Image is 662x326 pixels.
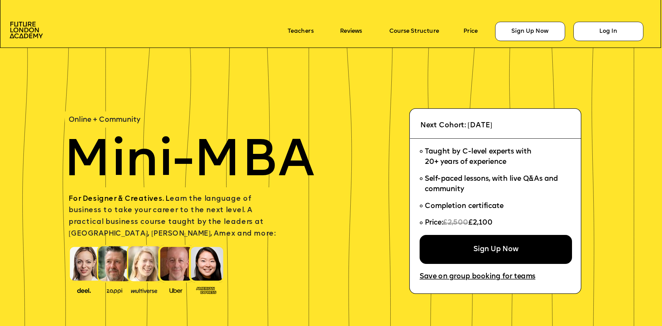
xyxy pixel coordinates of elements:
span: £2,100 [468,219,492,227]
a: Price [463,28,478,34]
img: image-aac980e9-41de-4c2d-a048-f29dd30a0068.png [10,22,43,39]
img: image-99cff0b2-a396-4aab-8550-cf4071da2cb9.png [163,286,189,294]
span: Price: [425,219,443,227]
img: image-b2f1584c-cbf7-4a77-bbe0-f56ae6ee31f2.png [101,286,127,294]
span: £2,500 [443,219,468,227]
a: Course Structure [389,28,439,34]
span: Self-paced lessons, with live Q&As and community [425,176,560,193]
a: Teachers [288,28,313,34]
span: Next Cohort: [DATE] [420,122,492,129]
span: Taught by C-level experts with 20+ years of experience [425,148,531,166]
img: image-93eab660-639c-4de6-957c-4ae039a0235a.png [193,285,219,295]
span: For Designer & Creatives. L [69,196,170,203]
span: Mini-MBA [63,136,314,188]
img: image-388f4489-9820-4c53-9b08-f7df0b8d4ae2.png [71,286,97,294]
span: Online + Community [69,116,140,124]
span: Completion certificate [425,202,504,210]
a: Reviews [340,28,362,34]
img: image-b7d05013-d886-4065-8d38-3eca2af40620.png [129,286,160,294]
span: earn the language of business to take your career to the next level. A practical business course ... [69,196,275,238]
a: Save on group booking for teams [420,273,535,280]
